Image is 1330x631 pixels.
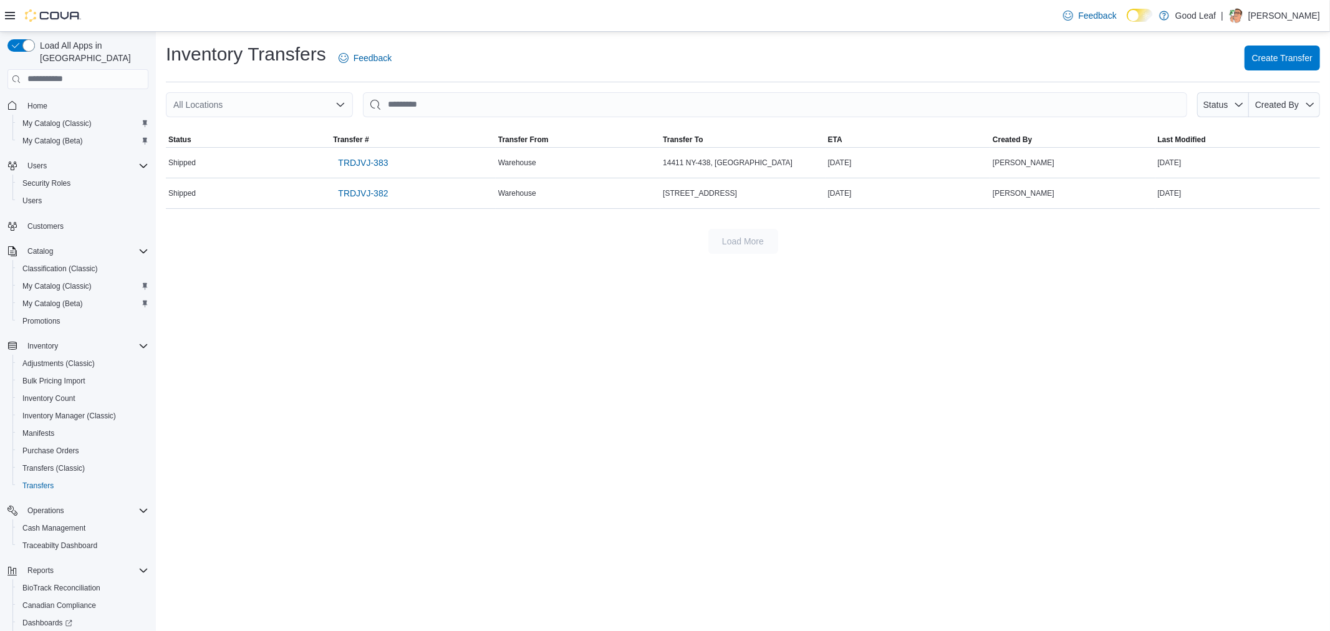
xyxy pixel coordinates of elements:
[1203,100,1228,110] span: Status
[17,261,148,276] span: Classification (Classic)
[334,46,397,70] a: Feedback
[12,312,153,330] button: Promotions
[826,132,990,147] button: ETA
[17,521,148,536] span: Cash Management
[498,188,536,198] span: Warehouse
[27,566,54,576] span: Reports
[17,598,148,613] span: Canadian Compliance
[22,503,69,518] button: Operations
[12,442,153,460] button: Purchase Orders
[22,218,148,234] span: Customers
[2,97,153,115] button: Home
[22,118,92,128] span: My Catalog (Classic)
[17,478,59,493] a: Transfers
[17,133,148,148] span: My Catalog (Beta)
[22,359,95,368] span: Adjustments (Classic)
[826,186,990,201] div: [DATE]
[22,563,59,578] button: Reports
[663,158,793,168] span: 14411 NY-438, [GEOGRAPHIC_DATA]
[17,408,148,423] span: Inventory Manager (Classic)
[27,341,58,351] span: Inventory
[22,264,98,274] span: Classification (Classic)
[12,579,153,597] button: BioTrack Reconciliation
[1221,8,1223,23] p: |
[12,407,153,425] button: Inventory Manager (Classic)
[17,356,100,371] a: Adjustments (Classic)
[1158,135,1206,145] span: Last Modified
[22,411,116,421] span: Inventory Manager (Classic)
[12,260,153,277] button: Classification (Classic)
[1155,155,1320,170] div: [DATE]
[708,229,778,254] button: Load More
[22,178,70,188] span: Security Roles
[22,219,69,234] a: Customers
[1255,100,1299,110] span: Created By
[17,408,121,423] a: Inventory Manager (Classic)
[2,562,153,579] button: Reports
[17,314,148,329] span: Promotions
[168,188,196,198] span: Shipped
[166,132,330,147] button: Status
[1175,8,1216,23] p: Good Leaf
[1248,8,1320,23] p: [PERSON_NAME]
[17,538,148,553] span: Traceabilty Dashboard
[17,356,148,371] span: Adjustments (Classic)
[2,502,153,519] button: Operations
[12,425,153,442] button: Manifests
[17,193,47,208] a: Users
[17,615,77,630] a: Dashboards
[1252,52,1313,64] span: Create Transfer
[12,460,153,477] button: Transfers (Classic)
[17,426,59,441] a: Manifests
[22,98,148,113] span: Home
[826,155,990,170] div: [DATE]
[338,157,388,169] span: TRDJVJ-383
[496,132,660,147] button: Transfer From
[17,314,65,329] a: Promotions
[12,519,153,537] button: Cash Management
[22,393,75,403] span: Inventory Count
[12,295,153,312] button: My Catalog (Beta)
[17,176,75,191] a: Security Roles
[17,478,148,493] span: Transfers
[17,133,88,148] a: My Catalog (Beta)
[17,443,84,458] a: Purchase Orders
[17,538,102,553] a: Traceabilty Dashboard
[17,580,105,595] a: BioTrack Reconciliation
[25,9,81,22] img: Cova
[22,299,83,309] span: My Catalog (Beta)
[17,373,148,388] span: Bulk Pricing Import
[27,506,64,516] span: Operations
[663,188,737,198] span: [STREET_ADDRESS]
[22,281,92,291] span: My Catalog (Classic)
[12,132,153,150] button: My Catalog (Beta)
[1058,3,1121,28] a: Feedback
[2,217,153,235] button: Customers
[22,618,72,628] span: Dashboards
[22,196,42,206] span: Users
[22,503,148,518] span: Operations
[27,246,53,256] span: Catalog
[17,373,90,388] a: Bulk Pricing Import
[17,116,97,131] a: My Catalog (Classic)
[354,52,392,64] span: Feedback
[17,193,148,208] span: Users
[17,279,97,294] a: My Catalog (Classic)
[22,428,54,438] span: Manifests
[17,461,148,476] span: Transfers (Classic)
[22,158,148,173] span: Users
[12,192,153,210] button: Users
[27,101,47,111] span: Home
[17,598,101,613] a: Canadian Compliance
[335,100,345,110] button: Open list of options
[1078,9,1116,22] span: Feedback
[168,135,191,145] span: Status
[12,115,153,132] button: My Catalog (Classic)
[17,615,148,630] span: Dashboards
[12,597,153,614] button: Canadian Compliance
[17,521,90,536] a: Cash Management
[828,135,842,145] span: ETA
[2,243,153,260] button: Catalog
[12,537,153,554] button: Traceabilty Dashboard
